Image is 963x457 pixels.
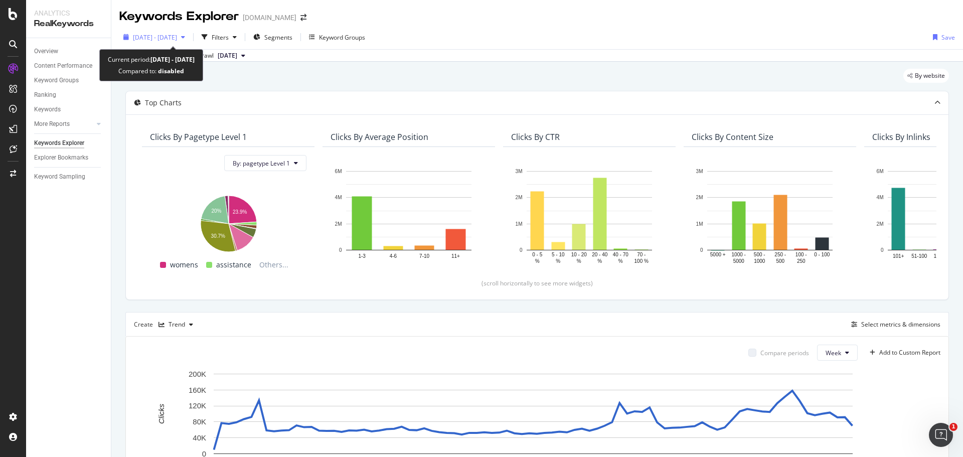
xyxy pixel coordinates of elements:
svg: A chart. [511,166,668,265]
a: Keyword Sampling [34,172,104,182]
text: 10 - 20 [571,252,587,257]
div: Add to Custom Report [879,350,940,356]
span: Segments [264,33,292,42]
div: Compared to: [118,65,184,77]
text: 200K [189,370,206,378]
button: Week [817,345,858,361]
button: [DATE] [214,50,249,62]
text: 250 [797,258,806,264]
div: Clicks By pagetype Level 1 [150,132,247,142]
text: 51-100 [911,253,927,259]
div: Clicks By Content Size [692,132,773,142]
div: Keywords [34,104,61,115]
text: 100 % [634,258,649,264]
div: Keywords Explorer [34,138,84,148]
text: 30.7% [211,233,225,239]
text: 5 - 10 [552,252,565,257]
button: Save [929,29,955,45]
span: By website [915,73,945,79]
div: (scroll horizontally to see more widgets) [138,279,936,287]
div: Create [134,317,197,333]
iframe: Intercom live chat [929,423,953,447]
button: By: pagetype Level 1 [224,155,306,171]
div: [DOMAIN_NAME] [243,13,296,23]
text: % [556,258,560,264]
button: Select metrics & dimensions [847,319,940,331]
text: 3M [516,169,523,174]
div: legacy label [903,69,949,83]
div: Clicks By Average Position [331,132,428,142]
text: 4M [335,195,342,201]
text: 120K [189,402,206,410]
text: 5000 + [710,252,726,257]
button: Filters [198,29,241,45]
text: % [597,258,602,264]
text: 101+ [893,253,904,259]
text: 500 [776,258,784,264]
text: 0 [339,247,342,253]
span: By: pagetype Level 1 [233,159,290,168]
div: Compare periods [760,349,809,357]
text: 1M [516,221,523,227]
text: 6M [335,169,342,174]
button: Add to Custom Report [866,345,940,361]
text: % [535,258,540,264]
text: 500 - [754,252,765,257]
a: More Reports [34,119,94,129]
text: 160K [189,386,206,394]
div: Keyword Groups [319,33,365,42]
a: Content Performance [34,61,104,71]
div: arrow-right-arrow-left [300,14,306,21]
text: 70 - [637,252,646,257]
text: 80K [193,417,206,426]
svg: A chart. [331,166,487,265]
div: Overview [34,46,58,57]
a: Explorer Bookmarks [34,153,104,163]
text: 250 - [774,252,786,257]
text: 2M [696,195,703,201]
b: disabled [156,67,184,75]
text: 2M [335,221,342,227]
div: Keyword Groups [34,75,79,86]
text: 1M [696,221,703,227]
button: [DATE] - [DATE] [119,29,189,45]
div: Content Performance [34,61,92,71]
svg: A chart. [150,190,306,253]
text: 23.9% [233,209,247,215]
text: 0 [881,247,884,253]
text: 7-10 [419,253,429,259]
b: [DATE] - [DATE] [150,55,195,64]
div: Filters [212,33,229,42]
text: 11+ [451,253,460,259]
div: Keyword Sampling [34,172,85,182]
button: Keyword Groups [305,29,369,45]
text: 1000 [754,258,765,264]
span: Week [826,349,841,357]
text: % [577,258,581,264]
div: More Reports [34,119,70,129]
div: Clicks By CTR [511,132,560,142]
text: % [618,258,623,264]
span: womens [170,259,198,271]
div: Analytics [34,8,103,18]
text: 4M [877,195,884,201]
text: 4-6 [390,253,397,259]
div: Top Charts [145,98,182,108]
button: Segments [249,29,296,45]
div: RealKeywords [34,18,103,30]
div: Ranking [34,90,56,100]
div: Clicks By Inlinks [872,132,930,142]
text: 2M [877,221,884,227]
span: [DATE] - [DATE] [133,33,177,42]
a: Keywords Explorer [34,138,104,148]
div: Current period: [108,54,195,65]
span: 1 [949,423,957,431]
svg: A chart. [692,166,848,265]
text: 100 - [795,252,807,257]
text: 16-50 [933,253,946,259]
div: Save [941,33,955,42]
